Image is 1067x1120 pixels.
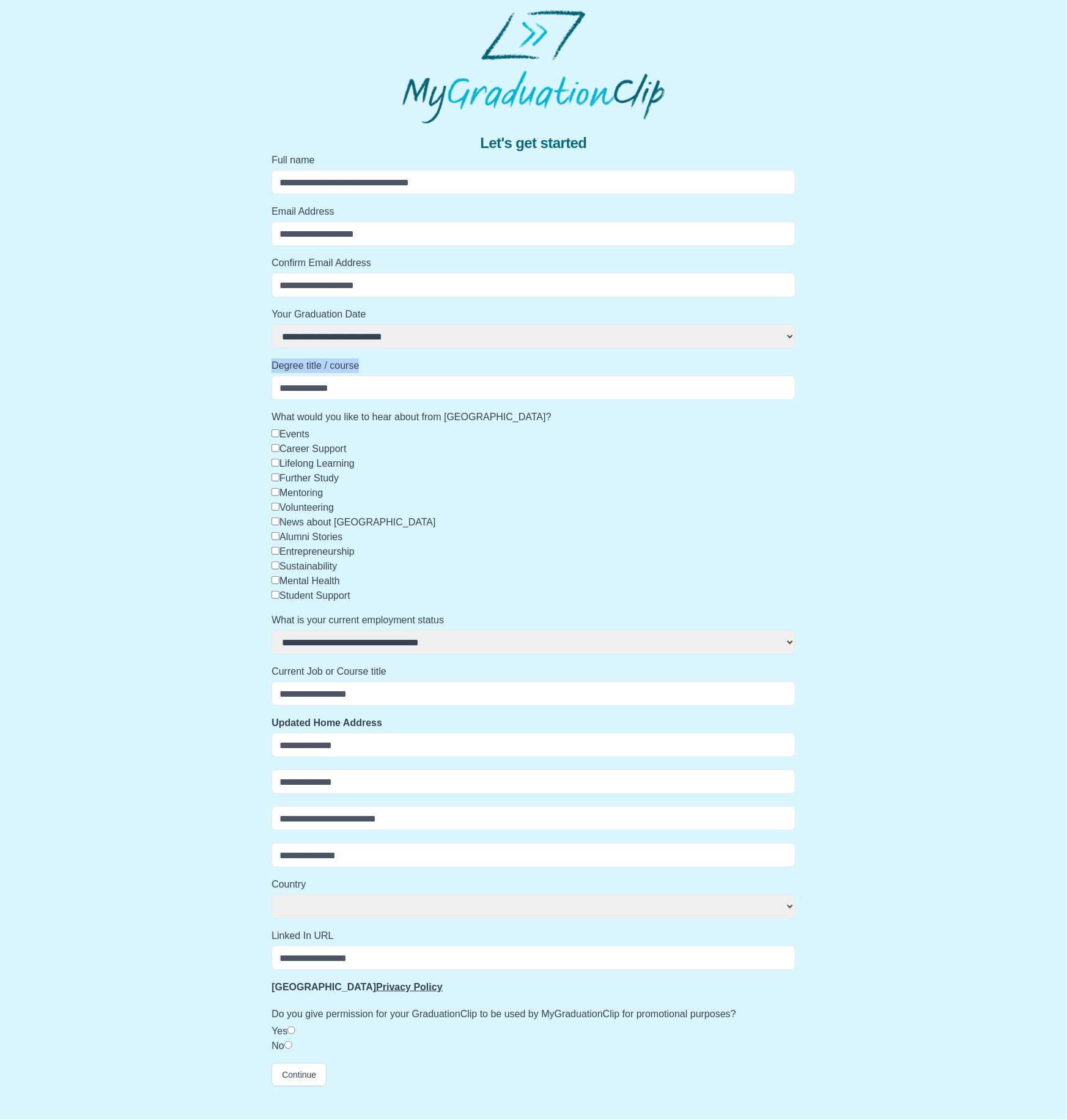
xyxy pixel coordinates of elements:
label: Career Support [279,443,346,454]
label: Sustainability [279,561,337,571]
label: Further Study [279,473,339,483]
label: What would you like to hear about from [GEOGRAPHIC_DATA]? [271,410,796,425]
a: Privacy Policy [376,982,443,992]
label: Your Graduation Date [271,307,796,322]
label: Entrepreneurship [279,546,355,557]
label: No [271,1040,284,1051]
button: Continue [271,1063,327,1086]
span: Let's get started [480,133,586,153]
label: Current Job or Course title [271,664,796,679]
label: Do you give permission for your GraduationClip to be used by MyGraduationClip for promotional pur... [271,1007,796,1022]
label: Degree title / course [271,358,796,373]
strong: [GEOGRAPHIC_DATA] [271,982,442,992]
img: MyGraduationClip [402,10,664,124]
label: Linked In URL [271,929,796,943]
label: Mentoring [279,488,323,498]
label: Full name [271,153,796,168]
label: What is your current employment status [271,613,796,628]
label: Events [279,429,309,439]
label: Student Support [279,590,350,601]
label: Confirm Email Address [271,256,796,270]
label: Email Address [271,204,796,219]
label: Lifelong Learning [279,458,355,469]
label: Alumni Stories [279,532,342,542]
label: Mental Health [279,576,340,586]
label: Country [271,877,796,892]
label: Yes [271,1026,287,1036]
label: News about [GEOGRAPHIC_DATA] [279,517,435,527]
label: Volunteering [279,502,334,513]
strong: Updated Home Address [271,718,382,728]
